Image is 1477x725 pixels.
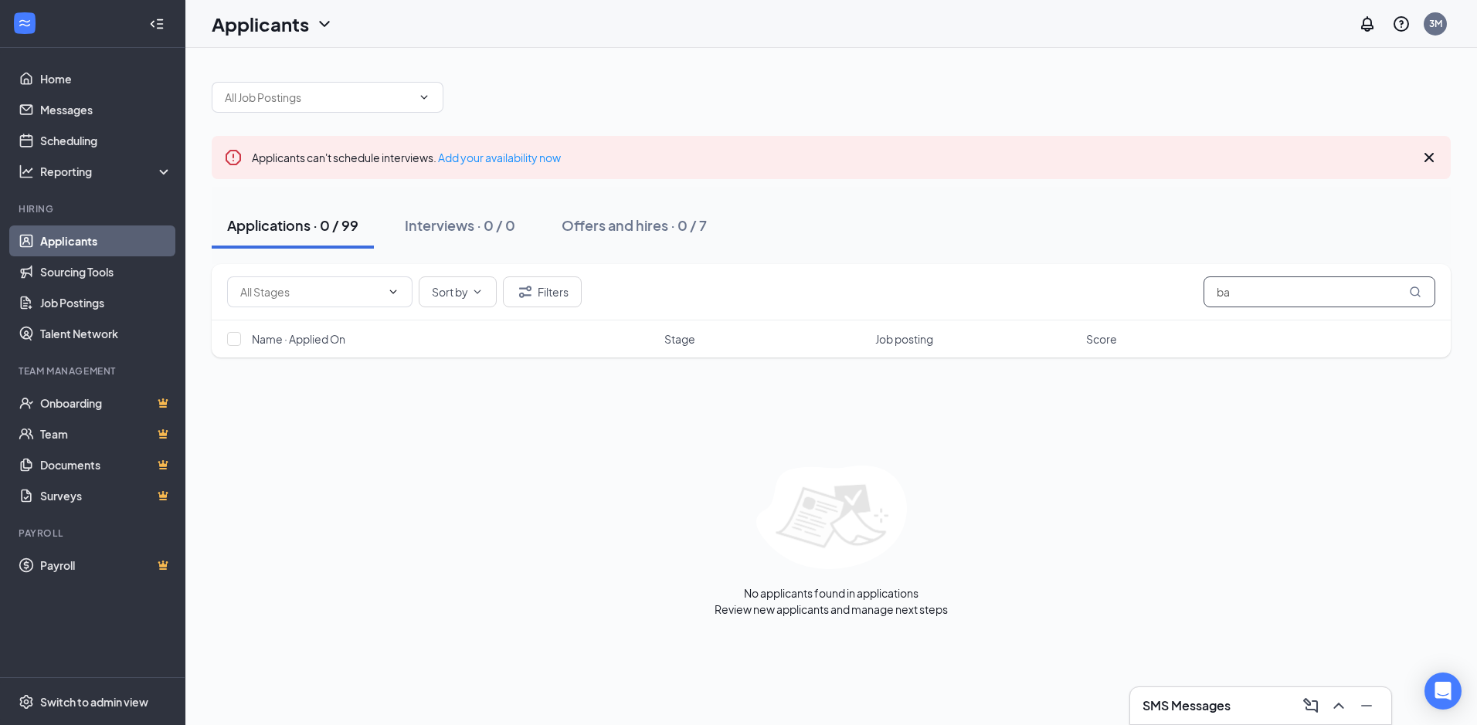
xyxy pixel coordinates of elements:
[40,550,172,581] a: PayrollCrown
[240,283,381,300] input: All Stages
[744,584,918,601] div: No applicants found in applications
[1424,672,1462,710] div: Open Intercom Messenger
[1357,696,1376,715] svg: Minimize
[562,215,707,235] div: Offers and hires · 0 / 7
[40,164,173,179] div: Reporting
[252,331,345,347] span: Name · Applied On
[1358,15,1377,33] svg: Notifications
[516,283,535,301] svg: Filter
[1086,331,1117,347] span: Score
[1204,276,1435,307] input: Search in applications
[40,287,172,318] a: Job Postings
[212,11,309,37] h1: Applicants
[19,202,169,215] div: Hiring
[315,15,334,33] svg: ChevronDown
[1143,697,1231,714] h3: SMS Messages
[40,694,148,710] div: Switch to admin view
[1429,17,1442,30] div: 3M
[1420,148,1438,167] svg: Cross
[40,256,172,287] a: Sourcing Tools
[419,276,497,307] button: Sort byChevronDown
[1329,696,1348,715] svg: ChevronUp
[1326,693,1351,718] button: ChevronUp
[40,449,172,480] a: DocumentsCrown
[471,286,484,298] svg: ChevronDown
[40,418,172,449] a: TeamCrown
[1409,286,1421,298] svg: MagnifyingGlass
[227,215,358,235] div: Applications · 0 / 99
[387,286,399,298] svg: ChevronDown
[19,694,34,710] svg: Settings
[225,89,412,106] input: All Job Postings
[1299,693,1323,718] button: ComposeMessage
[1302,696,1320,715] svg: ComposeMessage
[19,164,34,179] svg: Analysis
[432,286,468,297] span: Sort by
[756,466,907,569] img: empty-state
[40,388,172,418] a: OnboardingCrown
[40,318,172,349] a: Talent Network
[149,16,165,32] svg: Collapse
[664,331,695,347] span: Stage
[40,125,172,156] a: Scheduling
[40,63,172,94] a: Home
[405,215,515,235] div: Interviews · 0 / 0
[224,148,243,167] svg: Error
[1392,15,1411,33] svg: QuestionInfo
[1354,693,1379,718] button: Minimize
[19,364,169,378] div: Team Management
[418,91,430,103] svg: ChevronDown
[40,480,172,511] a: SurveysCrown
[17,15,32,31] svg: WorkstreamLogo
[19,527,169,540] div: Payroll
[40,94,172,125] a: Messages
[503,276,582,307] button: Filter Filters
[438,151,561,164] a: Add your availability now
[40,225,172,256] a: Applicants
[715,601,948,617] div: Review new applicants and manage next steps
[875,331,933,347] span: Job posting
[252,151,561,164] span: Applicants can't schedule interviews.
